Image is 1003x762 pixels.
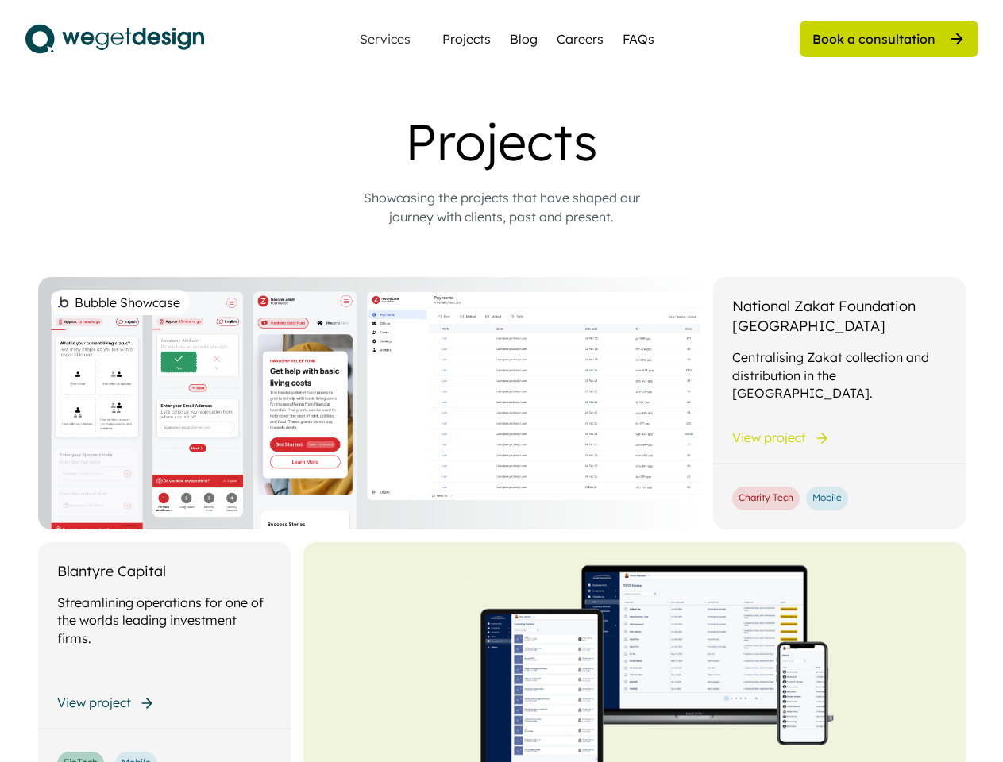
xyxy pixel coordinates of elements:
div: Centralising Zakat collection and distribution in the [GEOGRAPHIC_DATA]. [732,348,947,402]
div: Projects [184,111,820,172]
div: Mobile [812,491,842,505]
div: Services [353,33,417,45]
div: Blantyre Capital [57,561,166,581]
a: Careers [557,29,604,48]
a: Projects [442,29,491,48]
div: National Zakat Foundation [GEOGRAPHIC_DATA] [732,296,947,336]
img: logo.svg [25,19,204,59]
div: Bubble Showcase [75,293,180,312]
img: bubble%201.png [56,294,70,310]
a: FAQs [623,29,654,48]
div: Book a consultation [812,30,935,48]
a: Blog [510,29,538,48]
div: View project [57,694,131,711]
div: Showcasing the projects that have shaped our journey with clients, past and present. [343,188,661,226]
div: View project [732,429,806,446]
div: Streamlining operations for one of the worlds leading investment firms. [57,594,272,647]
div: Charity Tech [739,491,793,505]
